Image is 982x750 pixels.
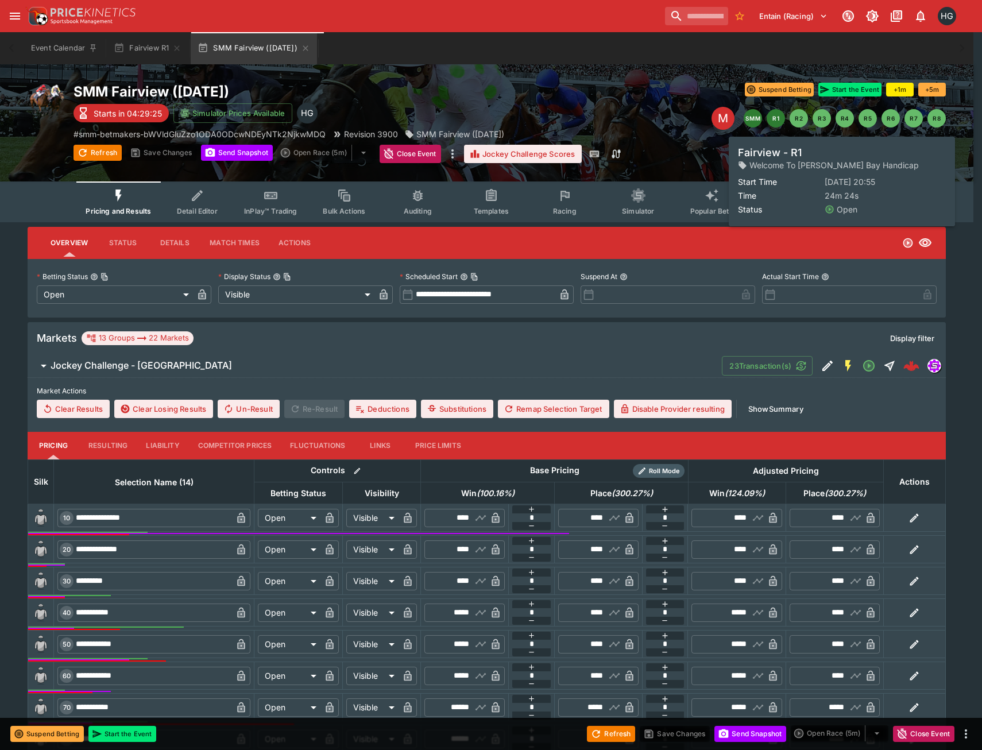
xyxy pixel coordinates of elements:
[32,698,50,717] img: blank-silk.png
[813,109,831,127] button: R3
[791,486,879,500] span: Place
[346,604,399,622] div: Visible
[100,273,109,281] button: Copy To Clipboard
[284,400,345,418] span: Re-Result
[60,640,73,648] span: 50
[900,354,923,377] a: 16127764-b44f-4c50-a724-dce80a6d8b24
[323,207,365,215] span: Bulk Actions
[791,725,888,741] div: split button
[862,359,876,373] svg: Open
[86,331,189,345] div: 13 Groups 22 Markets
[938,7,956,25] div: Hamish Gooch
[258,572,320,590] div: Open
[37,285,193,304] div: Open
[622,207,654,215] span: Simulator
[201,145,273,161] button: Send Snapshot
[88,726,156,742] button: Start the Event
[406,432,470,459] button: Price Limits
[838,355,859,376] button: SGM Enabled
[28,432,79,459] button: Pricing
[107,32,188,64] button: Fairview R1
[51,8,136,17] img: PriceKinetics
[5,6,25,26] button: open drawer
[218,272,270,281] p: Display Status
[191,32,317,64] button: SMM Fairview ([DATE])
[862,6,883,26] button: Toggle light/dark mode
[904,109,923,127] button: R7
[697,486,778,500] span: Win
[714,726,786,742] button: Send Snapshot
[851,148,880,160] p: Override
[254,459,421,482] th: Controls
[137,432,188,459] button: Liability
[32,667,50,685] img: blank-silk.png
[32,604,50,622] img: blank-silk.png
[400,272,458,281] p: Scheduled Start
[886,6,907,26] button: Documentation
[883,459,945,504] th: Actions
[28,459,54,504] th: Silk
[688,459,883,482] th: Adjusted Pricing
[258,509,320,527] div: Open
[346,572,399,590] div: Visible
[790,109,808,127] button: R2
[903,358,919,374] img: logo-cerberus--red.svg
[352,486,412,500] span: Visibility
[60,672,73,680] span: 60
[760,207,810,215] span: Related Events
[244,207,297,215] span: InPlay™ Trading
[32,572,50,590] img: blank-silk.png
[449,486,527,500] span: Win
[114,400,213,418] button: Clear Losing Results
[752,7,834,25] button: Select Tenant
[61,514,72,522] span: 10
[934,3,960,29] button: Hamish Gooch
[173,103,292,123] button: Simulator Prices Available
[97,229,149,257] button: Status
[474,207,509,215] span: Templates
[344,128,398,140] p: Revision 3900
[297,103,318,123] div: Hamish Gooch
[349,400,416,418] button: Deductions
[24,32,105,64] button: Event Calendar
[825,486,866,500] em: ( 300.27 %)
[883,329,941,347] button: Display filter
[817,355,838,376] button: Edit Detail
[879,355,900,376] button: Straight
[32,509,50,527] img: blank-silk.png
[745,83,814,96] button: Suspend Betting
[28,83,64,119] img: horse_racing.png
[578,486,666,500] span: Place
[498,400,609,418] button: Remap Selection Target
[60,577,73,585] span: 30
[258,540,320,559] div: Open
[614,400,732,418] button: Disable Provider resulting
[928,359,941,372] img: simulator
[149,229,200,257] button: Details
[778,145,946,163] div: Start From
[581,272,617,281] p: Suspend At
[902,237,914,249] svg: Open
[421,400,493,418] button: Substitutions
[32,540,50,559] img: blank-silk.png
[918,236,932,250] svg: Visible
[446,145,459,163] button: more
[918,83,946,96] button: +5m
[690,207,733,215] span: Popular Bets
[587,726,635,742] button: Refresh
[37,331,77,345] h5: Markets
[959,727,973,741] button: more
[37,382,937,400] label: Market Actions
[838,6,859,26] button: Connected to PK
[903,358,919,374] div: 16127764-b44f-4c50-a724-dce80a6d8b24
[380,145,441,163] button: Close Event
[51,19,113,24] img: Sportsbook Management
[741,400,810,418] button: ShowSummary
[346,698,399,717] div: Visible
[218,285,374,304] div: Visible
[346,635,399,654] div: Visible
[258,698,320,717] div: Open
[404,207,432,215] span: Auditing
[200,229,269,257] button: Match Times
[76,181,896,222] div: Event type filters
